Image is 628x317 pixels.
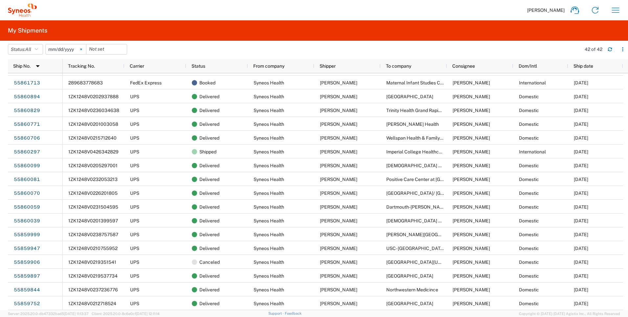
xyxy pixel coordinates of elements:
[320,63,336,69] span: Shipper
[574,218,588,223] span: 06/11/2025
[254,260,284,265] span: Syneos Health
[13,78,40,88] a: 55861713
[386,177,482,182] span: Positive Care Center at Hennepin County Medical Center
[254,191,284,196] span: Syneos Health
[386,273,433,279] span: Boston Medical Center
[519,122,539,127] span: Domestic
[320,80,357,85] span: Marena Goodwin
[519,273,539,279] span: Domestic
[199,103,219,117] span: Delivered
[320,149,357,154] span: Marena Goodwin
[13,119,40,130] a: 55860771
[199,269,219,283] span: Delivered
[320,177,357,182] span: Marena Goodwin
[574,135,588,141] span: 06/11/2025
[519,135,539,141] span: Domestic
[13,216,40,226] a: 55860039
[68,163,118,168] span: 1ZK1248V0205297001
[68,191,118,196] span: 1ZK1248V0226201805
[386,246,445,251] span: USC- LA General Medical Center
[254,301,284,306] span: Syneos Health
[8,44,43,55] button: Status:All
[199,255,220,269] span: Canceled
[386,218,531,223] span: Christiana Care William J Holloway Community Program
[254,163,284,168] span: Syneos Health
[13,92,40,102] a: 55860894
[13,230,40,240] a: 55859999
[130,287,139,292] span: UPS
[320,94,357,99] span: Marena Goodwin
[386,163,492,168] span: Temple General Internal Medicine
[453,232,490,237] span: Martina Badell
[320,191,357,196] span: Marena Goodwin
[64,312,89,316] span: [DATE] 11:13:37
[13,243,40,254] a: 55859947
[130,260,139,265] span: UPS
[254,273,284,279] span: Syneos Health
[254,232,284,237] span: Syneos Health
[68,108,119,113] span: 1ZK1248V0236034638
[519,177,539,182] span: Domestic
[13,202,40,213] a: 55860059
[68,246,118,251] span: 1ZK1248V0210755952
[519,301,539,306] span: Domestic
[13,174,40,185] a: 55860081
[199,241,219,255] span: Delivered
[68,80,103,85] span: 289683778683
[68,122,118,127] span: 1ZK1248V0201003058
[527,7,565,13] span: [PERSON_NAME]
[191,63,205,69] span: Status
[130,232,139,237] span: UPS
[130,108,139,113] span: UPS
[130,80,162,85] span: FedEx Express
[130,149,139,154] span: UPS
[453,80,490,85] span: Carmen Zorrilla
[453,260,490,265] span: Jodie Dionne
[199,297,219,310] span: Delivered
[386,232,520,237] span: Grady Memorial Hospital/ Emory University
[254,218,284,223] span: Syneos Health
[574,177,588,182] span: 06/11/2025
[199,200,219,214] span: Delivered
[13,133,40,144] a: 55860706
[386,287,438,292] span: Northwestern Medicince
[574,122,588,127] span: 06/17/2025
[320,301,357,306] span: Marena Goodwin
[453,149,490,154] span: Graham Taylor
[68,149,119,154] span: 1ZK1248V0426342829
[199,90,219,103] span: Delivered
[519,246,539,251] span: Domestic
[574,163,588,168] span: 06/11/2025
[453,204,490,210] span: Antonia Altomare
[386,135,465,141] span: Wellspan Health & Family First Health
[130,273,139,279] span: UPS
[574,191,588,196] span: 06/11/2025
[386,149,469,154] span: Imperial College Healthcare NHS Trust
[254,122,284,127] span: Syneos Health
[453,301,490,306] span: Beverly Sha
[320,163,357,168] span: Marena Goodwin
[13,299,40,309] a: 55859752
[199,283,219,297] span: Delivered
[254,80,284,85] span: Syneos Health
[386,108,543,113] span: Trinity Health Grand Rapids Infectious Diseases McAuley Program
[199,159,219,172] span: Delivered
[130,63,144,69] span: Carrier
[254,204,284,210] span: Syneos Health
[130,135,139,141] span: UPS
[130,122,139,127] span: UPS
[130,177,139,182] span: UPS
[519,108,539,113] span: Domestic
[136,312,160,316] span: [DATE] 12:11:14
[199,186,219,200] span: Delivered
[130,218,139,223] span: UPS
[574,94,588,99] span: 06/11/2025
[68,177,118,182] span: 1ZK1248V0232053213
[320,260,357,265] span: Marena Goodwin
[320,204,357,210] span: Marena Goodwin
[386,204,495,210] span: Dartmouth-Hitchcock Medical Center
[130,94,139,99] span: UPS
[130,163,139,168] span: UPS
[199,145,216,159] span: Shipped
[453,287,490,292] span: Lynn Yee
